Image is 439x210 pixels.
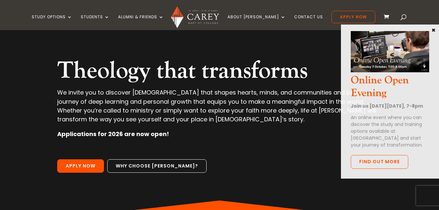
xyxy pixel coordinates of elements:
a: Find out more [351,155,408,169]
strong: Join us [DATE][DATE], 7-8pm [351,103,423,109]
a: Why choose [PERSON_NAME]? [107,159,207,173]
p: An online event where you can discover the study and training options available at [GEOGRAPHIC_DA... [351,114,429,149]
h2: Theology that transforms [57,57,382,88]
a: Apply Now [331,11,375,23]
strong: Applications for 2026 are now open! [57,130,169,138]
a: Alumni & Friends [118,15,164,30]
a: Contact Us [294,15,323,30]
a: About [PERSON_NAME] [228,15,286,30]
button: Close [430,27,437,33]
p: We invite you to discover [DEMOGRAPHIC_DATA] that shapes hearts, minds, and communities and begin... [57,88,382,130]
img: Carey Baptist College [171,6,219,28]
img: Online Open Evening Oct 2025 [351,31,429,72]
a: Online Open Evening Oct 2025 [351,67,429,74]
a: Students [81,15,110,30]
a: Study Options [32,15,72,30]
a: Apply Now [57,159,104,173]
h3: Online Open Evening [351,74,429,103]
